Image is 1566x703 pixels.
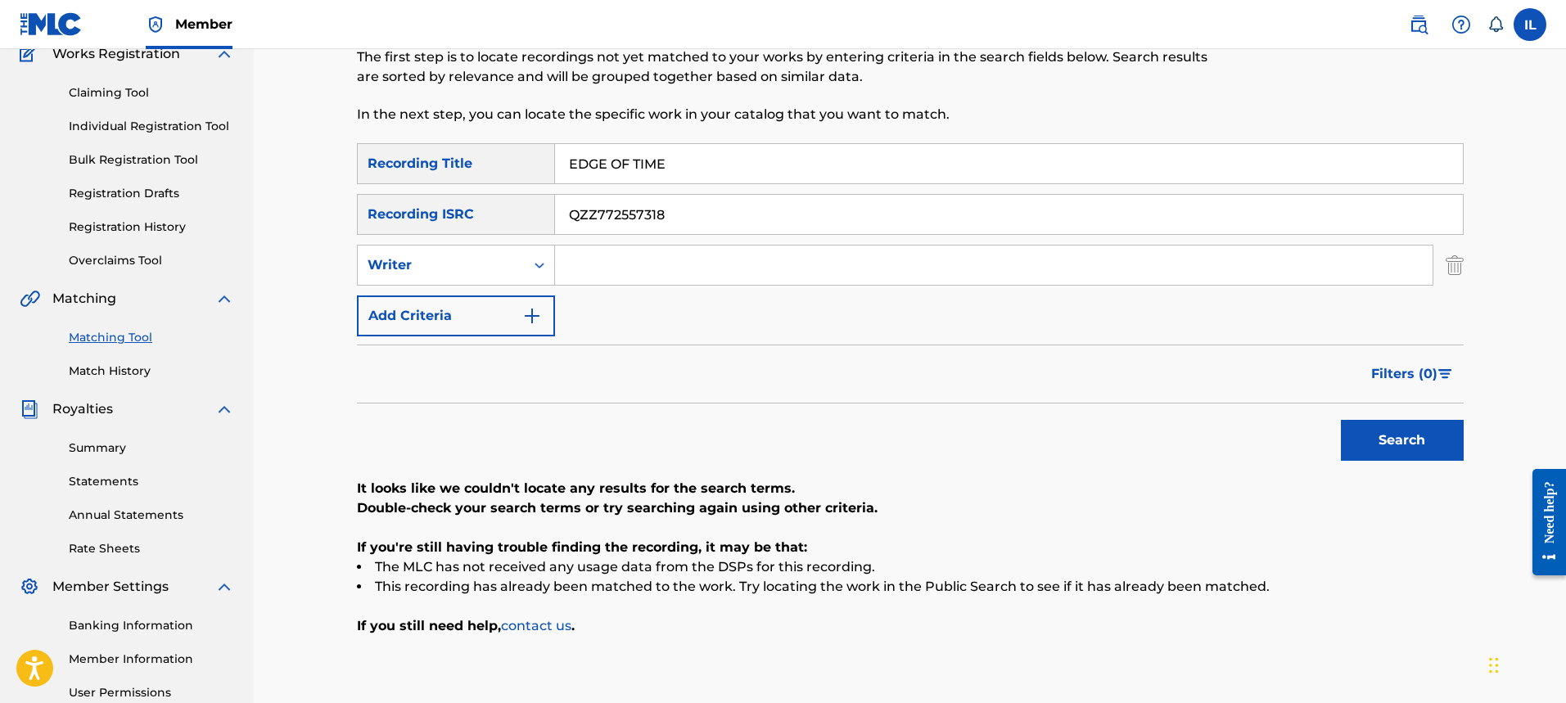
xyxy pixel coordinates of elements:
[69,219,234,236] a: Registration History
[522,306,542,326] img: 9d2ae6d4665cec9f34b9.svg
[214,399,234,419] img: expand
[175,15,232,34] span: Member
[69,363,234,380] a: Match History
[52,399,113,419] span: Royalties
[368,255,515,275] div: Writer
[52,44,180,64] span: Works Registration
[357,47,1209,87] p: The first step is to locate recordings not yet matched to your works by entering criteria in the ...
[69,252,234,269] a: Overclaims Tool
[1341,420,1464,461] button: Search
[357,557,1464,577] li: The MLC has not received any usage data from the DSPs for this recording.
[1361,354,1464,394] button: Filters (0)
[357,498,1464,518] p: Double-check your search terms or try searching again using other criteria.
[214,44,234,64] img: expand
[357,616,1464,636] p: If you still need help, .
[214,289,234,309] img: expand
[69,84,234,101] a: Claiming Tool
[1451,15,1471,34] img: help
[69,651,234,668] a: Member Information
[69,507,234,524] a: Annual Statements
[1514,8,1546,41] div: User Menu
[69,118,234,135] a: Individual Registration Tool
[1409,15,1428,34] img: search
[69,151,234,169] a: Bulk Registration Tool
[69,617,234,634] a: Banking Information
[357,143,1464,469] form: Search Form
[1438,369,1452,379] img: filter
[357,538,1464,557] p: If you're still having trouble finding the recording, it may be that:
[69,439,234,457] a: Summary
[69,473,234,490] a: Statements
[357,577,1464,597] li: This recording has already been matched to the work. Try locating the work in the Public Search t...
[20,577,39,597] img: Member Settings
[52,577,169,597] span: Member Settings
[146,15,165,34] img: Top Rightsholder
[20,399,39,419] img: Royalties
[1520,457,1566,588] iframe: Resource Center
[69,185,234,202] a: Registration Drafts
[69,329,234,346] a: Matching Tool
[52,289,116,309] span: Matching
[69,540,234,557] a: Rate Sheets
[20,12,83,36] img: MLC Logo
[20,289,40,309] img: Matching
[501,618,571,633] a: contact us
[69,684,234,701] a: User Permissions
[214,577,234,597] img: expand
[357,479,1464,498] p: It looks like we couldn't locate any results for the search terms.
[357,105,1209,124] p: In the next step, you can locate the specific work in your catalog that you want to match.
[357,295,555,336] button: Add Criteria
[20,44,41,64] img: Works Registration
[1446,245,1464,286] img: Delete Criterion
[1484,624,1566,703] iframe: Chat Widget
[1402,8,1435,41] a: Public Search
[1445,8,1478,41] div: Help
[1487,16,1504,33] div: Notifications
[1371,364,1437,384] span: Filters ( 0 )
[1489,641,1499,690] div: Drag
